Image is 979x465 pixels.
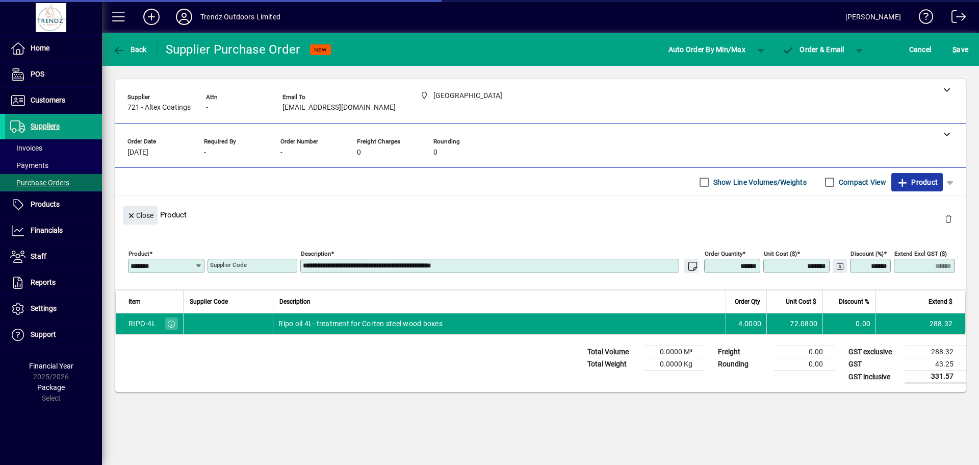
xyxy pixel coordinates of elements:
[713,346,774,358] td: Freight
[774,358,835,371] td: 0.00
[735,296,760,307] span: Order Qty
[726,313,766,334] td: 4.0000
[905,371,966,383] td: 331.57
[5,174,102,191] a: Purchase Orders
[5,36,102,61] a: Home
[5,62,102,87] a: POS
[663,40,751,59] button: Auto Order By Min/Max
[950,40,971,59] button: Save
[31,96,65,104] span: Customers
[909,41,932,58] span: Cancel
[5,88,102,113] a: Customers
[5,322,102,348] a: Support
[786,296,816,307] span: Unit Cost $
[837,177,886,187] label: Compact View
[822,313,875,334] td: 0.00
[582,358,643,371] td: Total Weight
[278,319,443,329] span: Ripo oil 4L- treatment for Corten steel wood boxes
[668,41,745,58] span: Auto Order By Min/Max
[113,45,147,54] span: Back
[31,304,57,312] span: Settings
[166,41,300,58] div: Supplier Purchase Order
[843,358,905,371] td: GST
[29,362,73,370] span: Financial Year
[31,122,60,130] span: Suppliers
[894,250,947,257] mat-label: Extend excl GST ($)
[301,250,331,257] mat-label: Description
[433,149,437,157] span: 0
[944,2,966,35] a: Logout
[204,149,206,157] span: -
[839,296,869,307] span: Discount %
[128,319,156,329] div: RIPO-4L
[774,346,835,358] td: 0.00
[5,157,102,174] a: Payments
[127,207,153,224] span: Close
[952,45,957,54] span: S
[5,244,102,270] a: Staff
[10,144,42,152] span: Invoices
[10,179,69,187] span: Purchase Orders
[929,296,952,307] span: Extend $
[875,313,965,334] td: 288.32
[643,346,705,358] td: 0.0000 M³
[891,173,943,191] button: Product
[907,40,934,59] button: Cancel
[190,296,228,307] span: Supplier Code
[206,104,208,112] span: -
[845,9,901,25] div: [PERSON_NAME]
[282,104,396,112] span: [EMAIL_ADDRESS][DOMAIN_NAME]
[5,218,102,243] a: Financials
[120,210,160,219] app-page-header-button: Close
[200,9,280,25] div: Trendz Outdoors Limited
[210,261,247,268] mat-label: Supplier Code
[766,313,822,334] td: 72.0800
[843,346,905,358] td: GST exclusive
[713,358,774,371] td: Rounding
[911,2,934,35] a: Knowledge Base
[936,206,961,231] button: Delete
[123,206,158,225] button: Close
[952,41,968,58] span: ave
[31,44,49,52] span: Home
[905,358,966,371] td: 43.25
[31,330,56,338] span: Support
[31,200,60,208] span: Products
[31,70,44,78] span: POS
[851,250,884,257] mat-label: Discount (%)
[711,177,807,187] label: Show Line Volumes/Weights
[280,149,282,157] span: -
[843,371,905,383] td: GST inclusive
[127,104,191,112] span: 721 - Altex Coatings
[128,296,141,307] span: Item
[168,8,200,26] button: Profile
[127,149,148,157] span: [DATE]
[5,296,102,322] a: Settings
[782,45,844,54] span: Order & Email
[128,250,149,257] mat-label: Product
[896,174,938,190] span: Product
[905,346,966,358] td: 288.32
[102,40,158,59] app-page-header-button: Back
[31,252,46,260] span: Staff
[936,214,961,223] app-page-header-button: Delete
[833,259,847,273] button: Change Price Levels
[357,149,361,157] span: 0
[777,40,849,59] button: Order & Email
[643,358,705,371] td: 0.0000 Kg
[279,296,311,307] span: Description
[37,383,65,391] span: Package
[135,8,168,26] button: Add
[10,161,48,169] span: Payments
[705,250,742,257] mat-label: Order Quantity
[110,40,149,59] button: Back
[5,139,102,157] a: Invoices
[314,46,327,53] span: NEW
[115,196,966,233] div: Product
[31,278,56,286] span: Reports
[764,250,797,257] mat-label: Unit Cost ($)
[5,192,102,217] a: Products
[5,270,102,296] a: Reports
[31,226,63,234] span: Financials
[582,346,643,358] td: Total Volume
